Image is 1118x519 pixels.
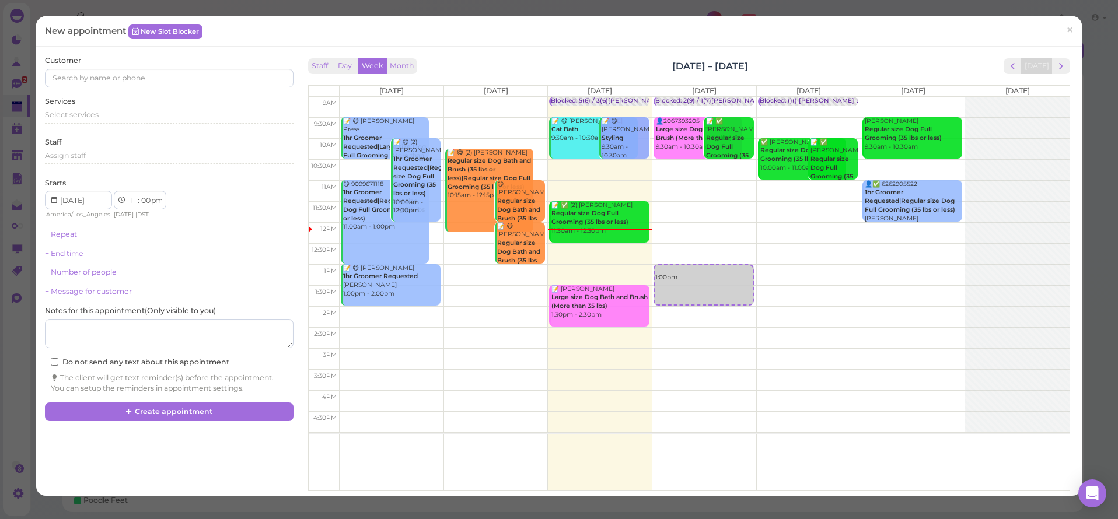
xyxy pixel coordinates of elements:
[551,97,709,106] div: Blocked: 5(6) / 3(6)[PERSON_NAME] • appointment
[320,225,337,233] span: 12pm
[760,97,987,106] div: Blocked: ()() [PERSON_NAME] Lulu [PERSON_NAME] • [PERSON_NAME]
[551,209,628,226] b: Regular size Dog Full Grooming (35 lbs or less)
[313,204,337,212] span: 11:30am
[386,58,417,74] button: Month
[551,201,649,236] div: 📝 ✅ (2) [PERSON_NAME] 11:30am - 12:30pm
[46,211,110,218] span: America/Los_Angeles
[308,58,331,74] button: Staff
[45,25,128,36] span: New appointment
[114,211,134,218] span: [DATE]
[45,209,175,220] div: | |
[551,285,649,320] div: 📝 [PERSON_NAME] 1:30pm - 2:30pm
[343,264,441,299] div: 📝 😋 [PERSON_NAME] [PERSON_NAME] 1:00pm - 2:00pm
[51,357,229,367] label: Do not send any text about this appointment
[45,178,66,188] label: Starts
[602,134,623,142] b: Styling
[45,96,75,107] label: Services
[447,149,533,200] div: 📝 😋 (2) [PERSON_NAME] 10:15am - 12:15pm
[45,110,99,119] span: Select services
[45,230,77,239] a: + Repeat
[497,239,540,272] b: Regular size Dog Bath and Brush (35 lbs or less)
[672,59,748,73] h2: [DATE] – [DATE]
[323,309,337,317] span: 2pm
[864,117,962,152] div: [PERSON_NAME] 9:30am - 10:30am
[655,265,752,282] div: 1:00pm
[45,306,216,316] label: Notes for this appointment ( Only visible to you )
[45,69,293,87] input: Search by name or phone
[601,117,649,160] div: 📝 😋 [PERSON_NAME] 9:30am - 10:30am
[322,183,337,191] span: 11am
[323,351,337,359] span: 3pm
[358,58,387,74] button: Week
[45,402,293,421] button: Create appointment
[655,97,869,106] div: Blocked: 2(9) / 1(7)[PERSON_NAME],[PERSON_NAME] • appointment
[311,162,337,170] span: 10:30am
[1078,479,1106,507] div: Open Intercom Messenger
[128,24,202,38] a: New Slot Blocker
[655,117,742,152] div: 👤2067393205 9:30am - 10:30am
[45,151,86,160] span: Assign staff
[45,249,83,258] a: + End time
[313,414,337,422] span: 4:30pm
[760,138,846,173] div: ✅ [PERSON_NAME] 10:00am - 11:00am
[497,180,545,249] div: 😋 [PERSON_NAME] 11:00am - 12:00pm
[312,246,337,254] span: 12:30pm
[322,393,337,401] span: 4pm
[865,125,942,142] b: Regular size Dog Full Grooming (35 lbs or less)
[343,134,426,167] b: 1hr Groomer Requested|Large size Dog Full Grooming (More than 35 lbs)
[343,180,429,232] div: 😋 9099671118 11:00am - 1:00pm
[324,267,337,275] span: 1pm
[314,372,337,380] span: 3:30pm
[497,222,545,291] div: 📝 😋 [PERSON_NAME] 12:00pm - 1:00pm
[588,86,612,95] span: [DATE]
[692,86,717,95] span: [DATE]
[448,157,531,190] b: Regular size Dog Bath and Brush (35 lbs or less)|Regular size Dog Full Grooming (35 lbs or less)
[810,155,853,188] b: Regular size Dog Full Grooming (35 lbs or less)
[656,125,732,142] b: Large size Dog Bath and Brush (More than 35 lbs)
[705,117,754,186] div: 📝 ✅ [PERSON_NAME] 9:30am - 10:30am
[45,287,132,296] a: + Message for customer
[314,330,337,338] span: 2:30pm
[901,86,925,95] span: [DATE]
[796,86,821,95] span: [DATE]
[323,99,337,107] span: 9am
[320,141,337,149] span: 10am
[379,86,404,95] span: [DATE]
[551,293,648,310] b: Large size Dog Bath and Brush (More than 35 lbs)
[1005,86,1030,95] span: [DATE]
[484,86,508,95] span: [DATE]
[51,373,287,394] div: The client will get text reminder(s) before the appointment. You can setup the reminders in appoi...
[551,125,578,133] b: Cat Bath
[706,134,749,167] b: Regular size Dog Full Grooming (35 lbs or less)
[45,137,61,148] label: Staff
[314,120,337,128] span: 9:30am
[343,272,418,280] b: 1hr Groomer Requested
[1066,22,1074,38] span: ×
[137,211,149,218] span: DST
[760,146,837,163] b: Regular size Dog Full Grooming (35 lbs or less)
[343,188,425,222] b: 1hr Groomer Requested|Regular size Dog Full Grooming (35 lbs or less)
[865,188,955,213] b: 1hr Groomer Requested|Regular size Dog Full Grooming (35 lbs or less)
[331,58,359,74] button: Day
[1052,58,1070,74] button: next
[45,268,117,276] a: + Number of people
[45,55,81,66] label: Customer
[1021,58,1053,74] button: [DATE]
[393,138,441,215] div: 📝 😋 (2) [PERSON_NAME] 10:00am - 12:00pm
[1004,58,1022,74] button: prev
[497,197,540,230] b: Regular size Dog Bath and Brush (35 lbs or less)
[393,155,454,197] b: 1hr Groomer Requested|Regular size Dog Full Grooming (35 lbs or less)
[51,358,58,366] input: Do not send any text about this appointment
[551,117,637,143] div: 📝 😋 [PERSON_NAME] 9:30am - 10:30am
[810,138,858,207] div: 📝 ✅ [PERSON_NAME] 10:00am - 11:00am
[343,117,429,186] div: 📝 😋 [PERSON_NAME] Press [PERSON_NAME] 9:30am - 10:30am
[864,180,962,232] div: 👤✅ 6262905522 [PERSON_NAME] 11:00am - 12:00pm
[315,288,337,296] span: 1:30pm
